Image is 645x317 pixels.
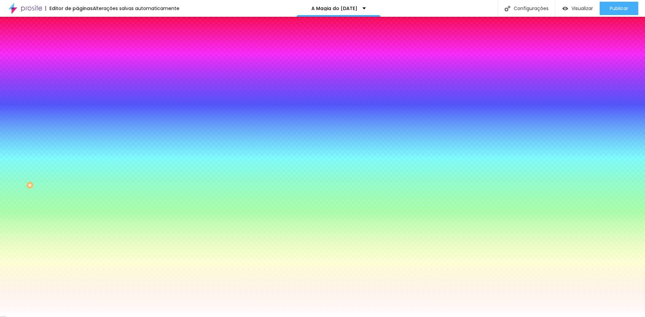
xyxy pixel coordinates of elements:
[556,2,600,15] button: Visualizar
[562,6,568,11] img: view-1.svg
[49,5,93,12] font: Editor de páginas
[610,5,628,12] font: Publicar
[311,5,357,12] font: A Magia do [DATE]
[514,5,549,12] font: Configurações
[93,5,179,12] font: Alterações salvas automaticamente
[571,5,593,12] font: Visualizar
[600,2,638,15] button: Publicar
[505,6,510,11] img: Ícone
